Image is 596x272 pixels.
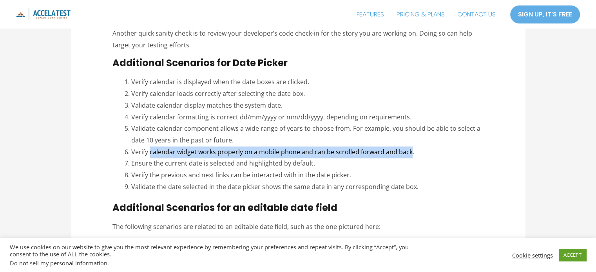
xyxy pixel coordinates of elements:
a: ACCEPT [559,249,586,261]
div: We use cookies on our website to give you the most relevant experience by remembering your prefer... [10,243,413,267]
li: Validate calendar component allows a wide range of years to choose from. For example, you should ... [131,123,484,146]
a: PRICING & PLANS [390,5,451,24]
li: Verify the previous and next links can be interacted with in the date picker. [131,169,484,181]
p: The best thing you can do as a tester is discuss, with the developer, what the library code is do... [112,16,484,51]
li: Verify calendar loads correctly after selecting the date box. [131,88,484,100]
li: Validate calendar display matches the system date. [131,100,484,112]
nav: Site Navigation [350,5,502,24]
li: Verify calendar widget works properly on a mobile phone and can be scrolled forward and back. [131,146,484,158]
span: Additional Scenarios for Date Picker [112,56,288,69]
li: Ensure the current date is selected and highlighted by default. [131,158,484,169]
div: . [10,259,413,267]
li: Verify calendar formatting is correct dd/mm/yyyy or mm/dd/yyyy, depending on requirements. [131,112,484,123]
a: FEATURES [350,5,390,24]
li: Verify calendar is displayed when the date boxes are clicked. [131,76,484,88]
a: Do not sell my personal information [10,259,107,267]
p: The following scenarios are related to an editable date field, such as the one pictured here: [112,221,484,233]
a: Cookie settings [512,252,553,259]
a: SIGN UP, IT'S FREE [510,5,580,24]
img: icon [16,8,71,20]
a: CONTACT US [451,5,502,24]
span: Additional Scenarios for an editable date field [112,201,337,214]
li: Validate the date selected in the date picker shows the same date in any corresponding date box. [131,181,484,193]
